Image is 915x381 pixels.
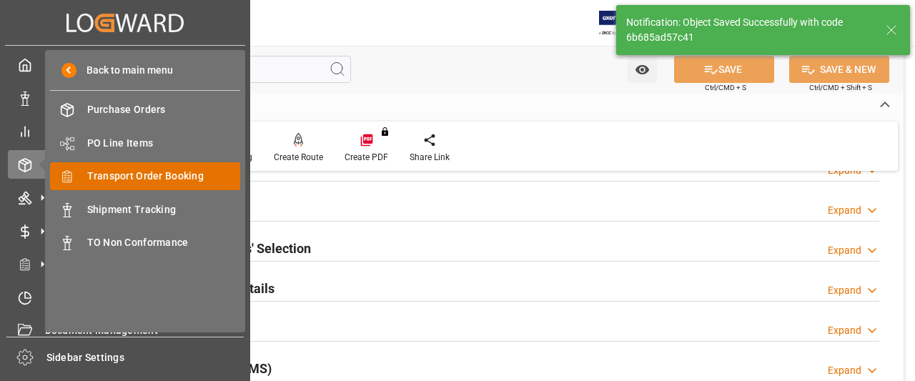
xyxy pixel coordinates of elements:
[8,84,242,112] a: Data Management
[274,151,323,164] div: Create Route
[87,102,241,117] span: Purchase Orders
[50,129,240,157] a: PO Line Items
[50,162,240,190] a: Transport Order Booking
[674,56,774,83] button: SAVE
[828,203,861,218] div: Expand
[50,229,240,257] a: TO Non Conformance
[8,117,242,145] a: My Reports
[46,350,244,365] span: Sidebar Settings
[626,15,872,45] div: Notification: Object Saved Successfully with code 6b685ad57c41
[87,235,241,250] span: TO Non Conformance
[410,151,450,164] div: Share Link
[8,283,242,311] a: Timeslot Management V2
[599,11,648,36] img: Exertis%20JAM%20-%20Email%20Logo.jpg_1722504956.jpg
[828,243,861,258] div: Expand
[628,56,657,83] button: open menu
[828,363,861,378] div: Expand
[705,82,746,93] span: Ctrl/CMD + S
[789,56,889,83] button: SAVE & NEW
[828,323,861,338] div: Expand
[828,283,861,298] div: Expand
[8,51,242,79] a: My Cockpit
[87,136,241,151] span: PO Line Items
[809,82,872,93] span: Ctrl/CMD + Shift + S
[87,169,241,184] span: Transport Order Booking
[8,317,242,345] a: Document Management
[87,202,241,217] span: Shipment Tracking
[50,195,240,223] a: Shipment Tracking
[76,63,173,78] span: Back to main menu
[50,96,240,124] a: Purchase Orders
